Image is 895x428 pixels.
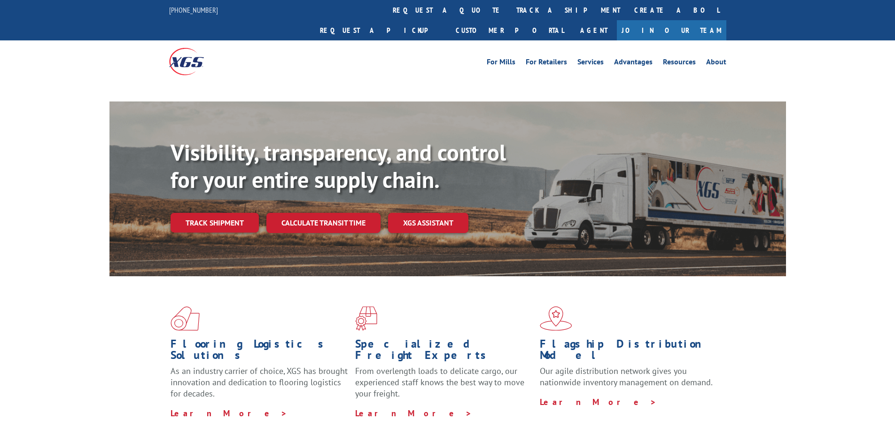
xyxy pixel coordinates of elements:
[313,20,449,40] a: Request a pickup
[577,58,604,69] a: Services
[526,58,567,69] a: For Retailers
[540,306,572,331] img: xgs-icon-flagship-distribution-model-red
[171,306,200,331] img: xgs-icon-total-supply-chain-intelligence-red
[355,408,472,419] a: Learn More >
[355,338,533,366] h1: Specialized Freight Experts
[355,366,533,407] p: From overlength loads to delicate cargo, our experienced staff knows the best way to move your fr...
[449,20,571,40] a: Customer Portal
[171,338,348,366] h1: Flooring Logistics Solutions
[663,58,696,69] a: Resources
[171,408,288,419] a: Learn More >
[614,58,653,69] a: Advantages
[487,58,515,69] a: For Mills
[540,338,717,366] h1: Flagship Distribution Model
[540,366,713,388] span: Our agile distribution network gives you nationwide inventory management on demand.
[706,58,726,69] a: About
[169,5,218,15] a: [PHONE_NUMBER]
[171,138,506,194] b: Visibility, transparency, and control for your entire supply chain.
[266,213,381,233] a: Calculate transit time
[171,366,348,399] span: As an industry carrier of choice, XGS has brought innovation and dedication to flooring logistics...
[617,20,726,40] a: Join Our Team
[171,213,259,233] a: Track shipment
[571,20,617,40] a: Agent
[540,397,657,407] a: Learn More >
[388,213,468,233] a: XGS ASSISTANT
[355,306,377,331] img: xgs-icon-focused-on-flooring-red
